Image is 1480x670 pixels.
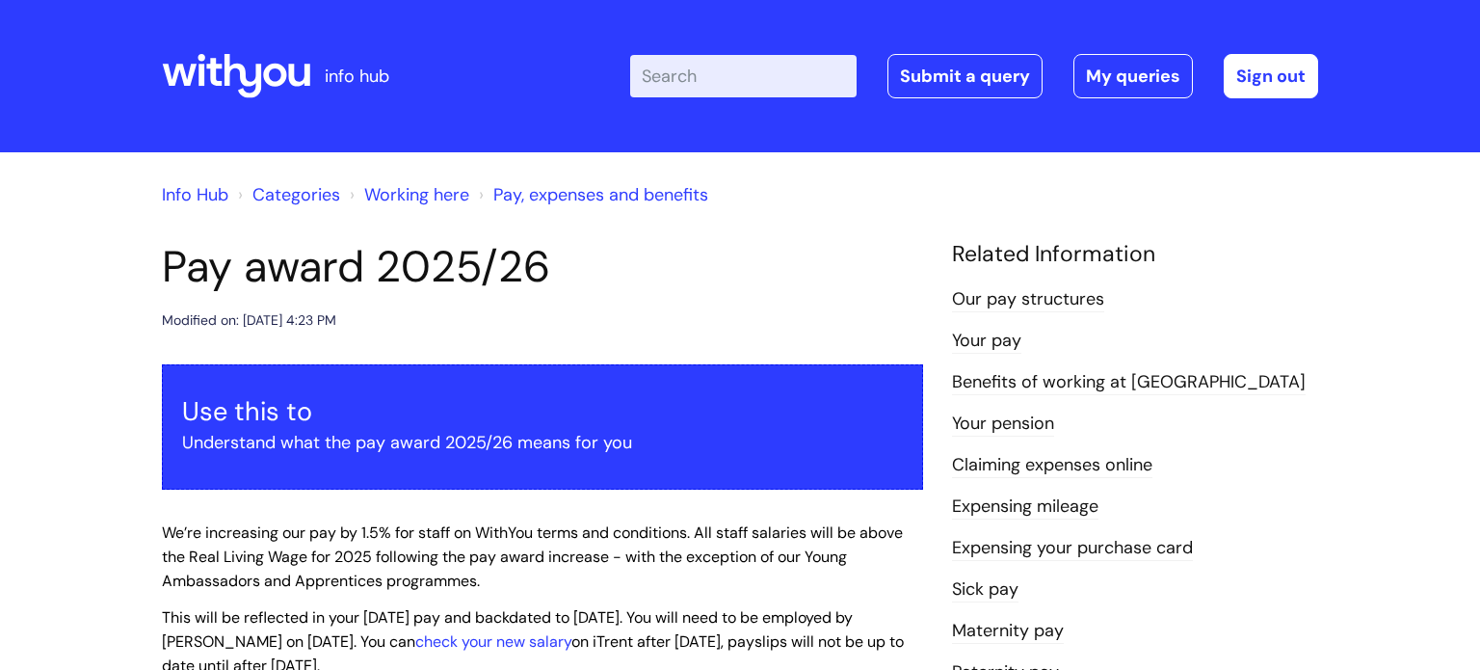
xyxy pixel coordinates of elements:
a: Claiming expenses online [952,453,1152,478]
span: We’re increasing our pay by 1.5% for staff on WithYou terms and conditions. All staff salaries wi... [162,523,903,591]
p: info hub [325,61,389,92]
li: Pay, expenses and benefits [474,179,708,210]
a: Benefits of working at [GEOGRAPHIC_DATA] [952,370,1306,395]
a: Categories [252,183,340,206]
a: Info Hub [162,183,228,206]
li: Working here [345,179,469,210]
a: Pay, expenses and benefits [493,183,708,206]
a: Expensing mileage [952,495,1098,520]
h3: Use this to [182,396,903,427]
input: Search [630,55,857,97]
a: Your pay [952,329,1021,354]
a: My queries [1073,54,1193,98]
div: Modified on: [DATE] 4:23 PM [162,308,336,333]
div: | - [630,54,1318,98]
a: Maternity pay [952,619,1064,644]
p: Understand what the pay award 2025/26 means for you [182,427,903,458]
a: check your new salary [415,631,571,652]
a: Expensing your purchase card [952,536,1193,561]
a: Our pay structures [952,287,1104,312]
h1: Pay award 2025/26 [162,241,923,293]
a: Sign out [1224,54,1318,98]
a: Submit a query [887,54,1043,98]
a: Your pension [952,412,1054,437]
a: Sick pay [952,577,1018,603]
h4: Related Information [952,241,1318,268]
a: Working here [364,183,469,206]
li: Solution home [233,179,340,210]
